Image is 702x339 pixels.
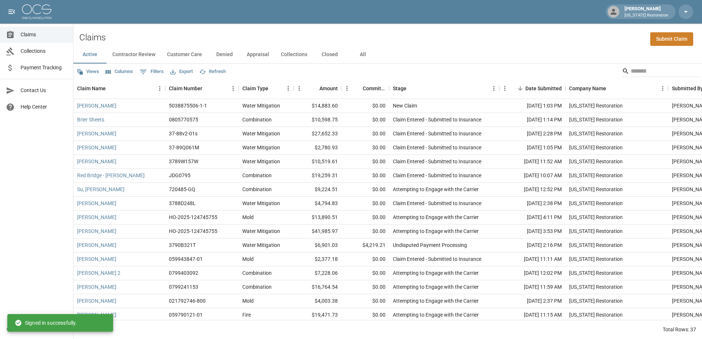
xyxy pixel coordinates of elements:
span: Claims [21,31,67,39]
div: Claim Name [77,78,106,99]
div: $0.00 [341,113,389,127]
div: $13,890.51 [294,211,341,225]
button: Sort [268,83,279,94]
div: $16,764.54 [294,280,341,294]
div: 3788D248L [169,200,196,207]
div: Oregon Restoration [569,283,623,291]
div: Attempting to Engage with the Carrier [393,269,479,277]
div: 37-88v2-01s [169,130,198,137]
img: ocs-logo-white-transparent.png [22,4,51,19]
button: Refresh [198,66,228,77]
a: Submit Claim [650,32,693,46]
span: Collections [21,47,67,55]
div: Attempting to Engage with the Carrier [393,214,479,221]
button: Sort [106,83,116,94]
a: [PERSON_NAME] [77,283,116,291]
div: Amount [319,78,338,99]
button: Menu [228,83,239,94]
button: Sort [606,83,616,94]
div: [DATE] 2:16 PM [499,238,565,252]
div: Oregon Restoration [569,311,623,318]
div: 3789W157W [169,158,198,165]
div: [DATE] 12:52 PM [499,183,565,197]
div: $6,901.03 [294,238,341,252]
div: Oregon Restoration [569,172,623,179]
a: [PERSON_NAME] [77,144,116,151]
div: 059790121-01 [169,311,203,318]
div: $0.00 [341,127,389,141]
div: 720485-GQ [169,186,195,193]
div: $2,377.18 [294,252,341,266]
div: Mold [242,214,254,221]
div: 0799241153 [169,283,198,291]
div: 5038875506-1-1 [169,102,207,109]
div: Undisputed Payment Processing [393,241,467,249]
div: 021792746-800 [169,297,206,305]
button: Sort [202,83,213,94]
div: $0.00 [341,211,389,225]
div: [DATE] 11:59 AM [499,280,565,294]
div: $9,224.51 [294,183,341,197]
div: Combination [242,116,272,123]
a: [PERSON_NAME] [77,200,116,207]
div: [DATE] 1:05 PM [499,141,565,155]
div: Water Mitigation [242,102,280,109]
div: Oregon Restoration [569,255,623,263]
div: Attempting to Engage with the Carrier [393,227,479,235]
button: Appraisal [241,46,275,63]
button: Menu [294,83,305,94]
div: [DATE] 12:02 PM [499,266,565,280]
a: Brier Sheets [77,116,104,123]
div: Claim Entered - Submitted to Insurance [393,116,481,123]
div: Committed Amount [363,78,386,99]
div: Claim Number [165,78,239,99]
button: Denied [208,46,241,63]
div: $19,259.31 [294,169,341,183]
div: Oregon Restoration [569,241,623,249]
div: $0.00 [341,155,389,169]
div: [DATE] 11:52 AM [499,155,565,169]
a: [PERSON_NAME] [77,102,116,109]
div: Oregon Restoration [569,130,623,137]
button: Contractor Review [106,46,161,63]
span: Help Center [21,103,67,111]
div: Water Mitigation [242,144,280,151]
button: Show filters [138,66,166,78]
div: $10,519.61 [294,155,341,169]
div: Attempting to Engage with the Carrier [393,186,479,193]
div: Stage [389,78,499,99]
a: [PERSON_NAME] [77,130,116,137]
button: Sort [406,83,417,94]
button: Select columns [104,66,135,77]
div: $14,883.60 [294,99,341,113]
div: Combination [242,172,272,179]
div: $0.00 [341,141,389,155]
div: Attempting to Engage with the Carrier [393,297,479,305]
a: Su, [PERSON_NAME] [77,186,124,193]
button: Menu [154,83,165,94]
div: Claim Entered - Submitted to Insurance [393,255,481,263]
div: Claim Type [242,78,268,99]
div: [DATE] 2:38 PM [499,197,565,211]
div: Amount [294,78,341,99]
div: Claim Entered - Submitted to Insurance [393,144,481,151]
button: Menu [283,83,294,94]
div: Oregon Restoration [569,116,623,123]
a: [PERSON_NAME] [77,255,116,263]
button: Sort [309,83,319,94]
button: Menu [657,83,668,94]
div: JDG0795 [169,172,191,179]
div: HO-2025-124745755 [169,214,217,221]
div: Claim Type [239,78,294,99]
div: $0.00 [341,252,389,266]
div: $0.00 [341,294,389,308]
div: $0.00 [341,197,389,211]
div: [DATE] 3:53 PM [499,225,565,238]
button: Sort [352,83,363,94]
div: 37-89Q061M [169,144,199,151]
div: [DATE] 1:14 PM [499,113,565,127]
div: Search [622,65,701,79]
div: $19,471.73 [294,308,341,322]
div: $2,780.93 [294,141,341,155]
div: $0.00 [341,99,389,113]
